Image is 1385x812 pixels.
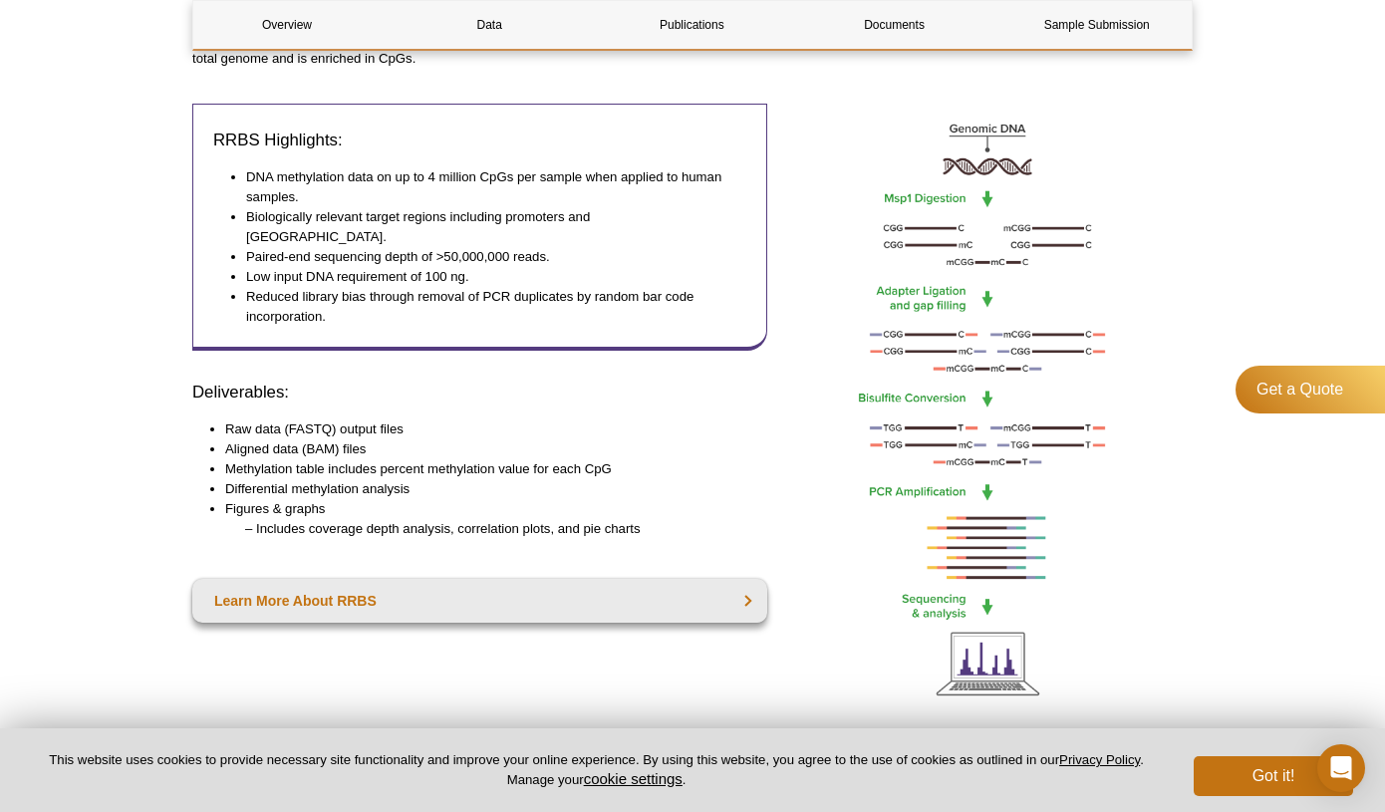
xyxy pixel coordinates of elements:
[225,521,641,536] span: – Includes coverage depth analysis, correlation plots, and pie charts
[213,129,746,152] h3: RRBS Highlights:
[246,247,726,267] li: Paired-end sequencing depth of >50,000,000 reads.
[246,207,726,247] li: Biologically relevant target regions including promoters and [GEOGRAPHIC_DATA].
[1194,756,1353,796] button: Got it!
[801,1,988,49] a: Documents
[193,1,381,49] a: Overview
[192,579,767,623] a: Learn More About RRBS
[246,267,726,287] li: Low input DNA requirement of 100 ng.
[1003,1,1191,49] a: Sample Submission
[246,167,726,207] li: DNA methylation data on up to 4 million CpGs per sample when applied to human samples.
[225,459,747,479] li: Methylation table includes percent methylation value for each CpG
[598,1,785,49] a: Publications
[32,751,1161,789] p: This website uses cookies to provide necessary site functionality and improve your online experie...
[225,439,747,459] li: Aligned data (BAM) files
[584,770,683,787] button: cookie settings
[246,287,726,327] li: Reduced library bias through removal of PCR duplicates by random bar code incorporation.
[396,1,583,49] a: Data
[225,419,747,439] li: Raw data (FASTQ) output files
[192,381,767,405] h3: Deliverables:
[1236,366,1385,413] a: Get a Quote
[1317,744,1365,792] div: Open Intercom Messenger
[813,104,1162,717] img: RRBS Overview flow chart
[1059,752,1140,767] a: Privacy Policy
[225,499,747,539] li: Figures & graphs
[225,479,747,499] li: Differential methylation analysis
